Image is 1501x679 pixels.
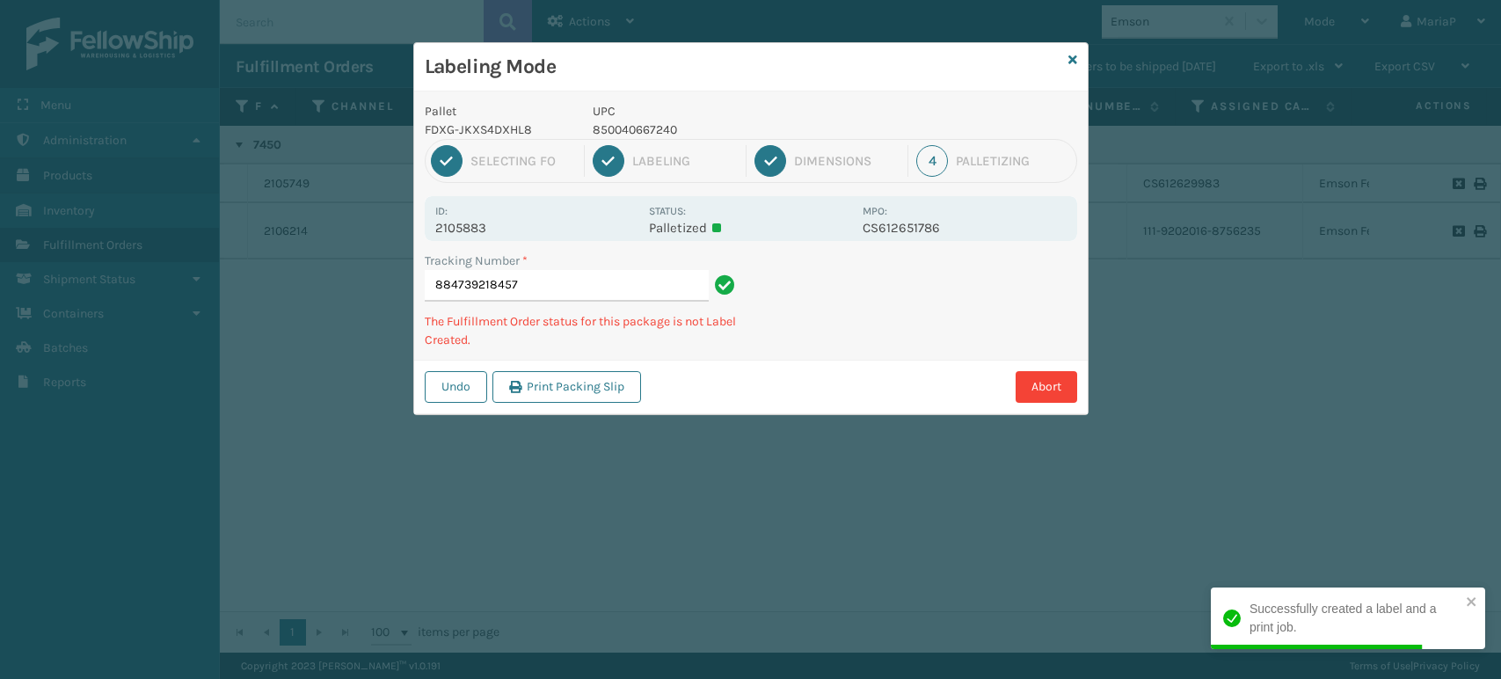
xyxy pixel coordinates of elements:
[425,371,487,403] button: Undo
[593,102,852,120] p: UPC
[632,153,738,169] div: Labeling
[863,220,1066,236] p: CS612651786
[435,220,638,236] p: 2105883
[649,205,686,217] label: Status:
[1016,371,1077,403] button: Abort
[492,371,641,403] button: Print Packing Slip
[593,120,852,139] p: 850040667240
[794,153,900,169] div: Dimensions
[431,145,463,177] div: 1
[593,145,624,177] div: 2
[425,252,528,270] label: Tracking Number
[1250,600,1461,637] div: Successfully created a label and a print job.
[956,153,1070,169] div: Palletizing
[435,205,448,217] label: Id:
[916,145,948,177] div: 4
[425,54,1061,80] h3: Labeling Mode
[754,145,786,177] div: 3
[425,102,572,120] p: Pallet
[470,153,576,169] div: Selecting FO
[425,120,572,139] p: FDXG-JKXS4DXHL8
[649,220,852,236] p: Palletized
[425,312,740,349] p: The Fulfillment Order status for this package is not Label Created.
[863,205,887,217] label: MPO:
[1466,595,1478,611] button: close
